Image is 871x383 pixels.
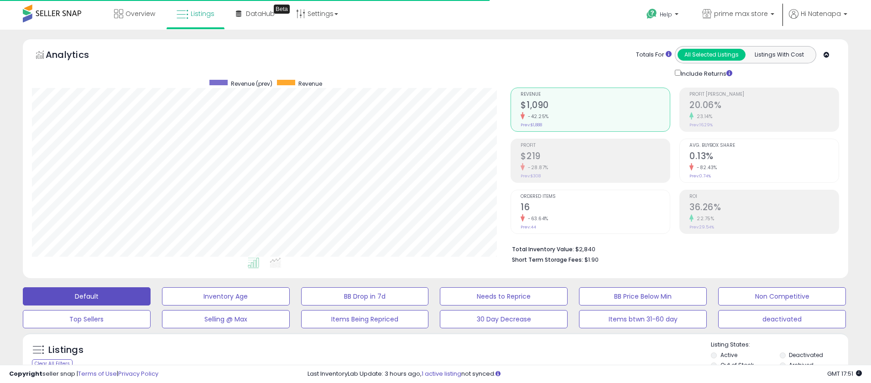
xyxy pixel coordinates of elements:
span: Hi Natenapa [801,9,841,18]
i: Get Help [646,8,657,20]
small: Prev: 44 [521,224,536,230]
span: Profit [521,143,670,148]
a: Hi Natenapa [789,9,847,30]
button: Inventory Age [162,287,290,305]
span: DataHub [246,9,275,18]
button: Default [23,287,151,305]
button: Non Competitive [718,287,846,305]
span: 2025-09-12 17:51 GMT [827,369,862,378]
h2: $1,090 [521,100,670,112]
small: -28.87% [525,164,548,171]
h2: 36.26% [689,202,839,214]
button: BB Drop in 7d [301,287,429,305]
label: Active [720,351,737,359]
a: 1 active listing [422,369,461,378]
button: Selling @ Max [162,310,290,328]
h5: Listings [48,344,83,357]
div: Tooltip anchor [274,5,290,14]
span: Help [660,10,672,18]
h2: 16 [521,202,670,214]
span: Overview [125,9,155,18]
small: -63.64% [525,215,548,222]
small: Prev: $308 [521,173,541,179]
small: -82.43% [694,164,717,171]
li: $2,840 [512,243,832,254]
button: Top Sellers [23,310,151,328]
h5: Analytics [46,48,107,63]
div: Totals For [636,51,672,59]
span: Ordered Items [521,194,670,199]
span: prime max store [714,9,768,18]
span: $1.90 [584,255,599,264]
span: Listings [191,9,214,18]
button: deactivated [718,310,846,328]
span: Avg. Buybox Share [689,143,839,148]
b: Total Inventory Value: [512,245,574,253]
span: Profit [PERSON_NAME] [689,92,839,97]
span: Revenue [521,92,670,97]
b: Short Term Storage Fees: [512,256,583,264]
button: Needs to Reprice [440,287,568,305]
div: Include Returns [668,68,743,78]
div: Last InventoryLab Update: 3 hours ago, not synced. [308,370,862,378]
span: Revenue [298,80,322,88]
button: Listings With Cost [745,49,813,61]
strong: Copyright [9,369,42,378]
small: 23.14% [694,113,712,120]
h2: $219 [521,151,670,163]
small: -42.25% [525,113,549,120]
h2: 0.13% [689,151,839,163]
small: Prev: 29.54% [689,224,714,230]
label: Deactivated [789,351,823,359]
button: Items btwn 31-60 day [579,310,707,328]
small: Prev: 16.29% [689,122,713,128]
span: Revenue (prev) [231,80,272,88]
small: Prev: 0.74% [689,173,711,179]
small: Prev: $1,888 [521,122,542,128]
button: BB Price Below Min [579,287,707,305]
a: Terms of Use [78,369,117,378]
span: ROI [689,194,839,199]
a: Privacy Policy [118,369,158,378]
button: 30 Day Decrease [440,310,568,328]
div: seller snap | | [9,370,158,378]
p: Listing States: [711,341,848,349]
h2: 20.06% [689,100,839,112]
a: Help [639,1,688,30]
button: Items Being Repriced [301,310,429,328]
button: All Selected Listings [678,49,746,61]
small: 22.75% [694,215,714,222]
